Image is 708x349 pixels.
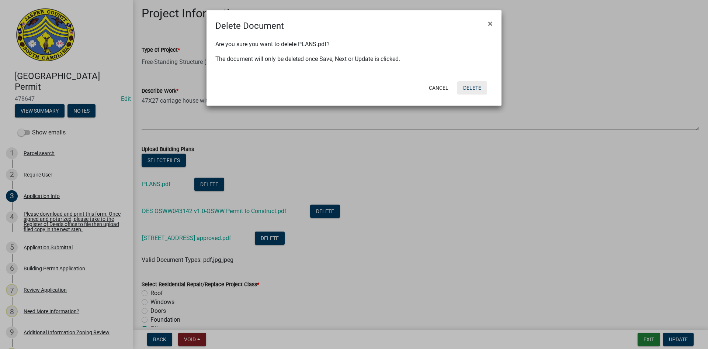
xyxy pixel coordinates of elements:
[482,13,499,34] button: Close
[215,55,493,64] p: The document will only be deleted once Save, Next or Update is clicked.
[488,18,493,29] span: ×
[457,81,487,95] button: Delete
[215,19,284,32] h4: Delete Document
[215,40,493,49] p: Are you sure you want to delete PLANS.pdf?
[423,81,454,95] button: Cancel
